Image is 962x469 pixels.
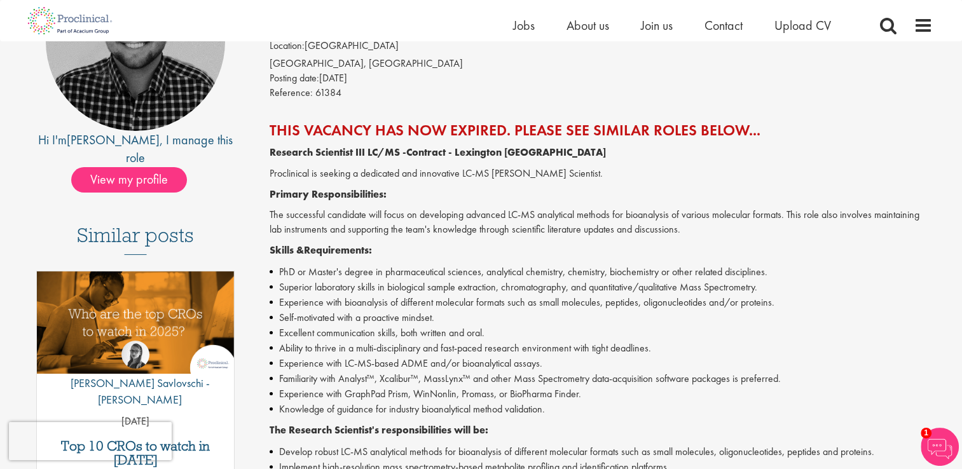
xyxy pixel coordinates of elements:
[304,243,372,257] strong: Requirements:
[270,325,933,341] li: Excellent communication skills, both written and oral.
[270,39,305,53] label: Location:
[921,428,959,466] img: Chatbot
[270,187,387,201] strong: Primary Responsibilities:
[30,131,242,167] div: Hi I'm , I manage this role
[37,271,235,374] img: Top 10 CROs 2025 | Proclinical
[270,264,933,280] li: PhD or Master's degree in pharmaceutical sciences, analytical chemistry, chemistry, biochemistry ...
[37,271,235,384] a: Link to a post
[774,17,831,34] a: Upload CV
[9,422,172,460] iframe: reCAPTCHA
[121,341,149,369] img: Theodora Savlovschi - Wicks
[270,167,933,181] p: Proclinical is seeking a dedicated and innovative LC-MS [PERSON_NAME] Scientist.
[67,132,160,148] a: [PERSON_NAME]
[641,17,673,34] a: Join us
[270,444,933,459] li: Develop robust LC-MS analytical methods for bioanalysis of different molecular formats such as sm...
[270,71,319,85] span: Posting date:
[270,341,933,356] li: Ability to thrive in a multi-disciplinary and fast-paced research environment with tight deadlines.
[270,122,933,139] h2: This vacancy has now expired. Please see similar roles below...
[270,310,933,325] li: Self-motivated with a proactive mindset.
[455,146,606,159] strong: Lexington [GEOGRAPHIC_DATA]
[402,146,452,159] strong: -Contract -
[270,208,933,237] p: The successful candidate will focus on developing advanced LC-MS analytical methods for bioanalys...
[71,167,187,193] span: View my profile
[921,428,931,438] span: 1
[289,423,379,437] strong: Research Scientist's
[37,414,235,429] p: [DATE]
[270,39,933,57] li: [GEOGRAPHIC_DATA]
[270,423,286,437] strong: The
[704,17,743,34] a: Contact
[270,243,304,257] strong: Skills &
[513,17,535,34] a: Jobs
[315,86,341,99] span: 61384
[270,71,933,86] div: [DATE]
[381,423,488,437] strong: responsibilities will be:
[270,280,933,295] li: Superior laboratory skills in biological sample extraction, chromatography, and quantitative/qual...
[270,356,933,371] li: Experience with LC-MS-based ADME and/or bioanalytical assays.
[270,402,933,417] li: Knowledge of guidance for industry bioanalytical method validation.
[270,57,933,71] div: [GEOGRAPHIC_DATA], [GEOGRAPHIC_DATA]
[270,146,400,159] strong: Research Scientist III LC/MS
[71,170,200,186] a: View my profile
[77,224,194,255] h3: Similar posts
[270,386,933,402] li: Experience with GraphPad Prism, WinNonlin, Promass, or BioPharma Finder.
[270,86,313,100] label: Reference:
[37,375,235,407] p: [PERSON_NAME] Savlovschi - [PERSON_NAME]
[37,341,235,414] a: Theodora Savlovschi - Wicks [PERSON_NAME] Savlovschi - [PERSON_NAME]
[270,295,933,310] li: Experience with bioanalysis of different molecular formats such as small molecules, peptides, oli...
[567,17,609,34] a: About us
[270,371,933,386] li: Familiarity with Analyst™, Xcalibur™, MassLynx™ and other Mass Spectrometry data-acquisition soft...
